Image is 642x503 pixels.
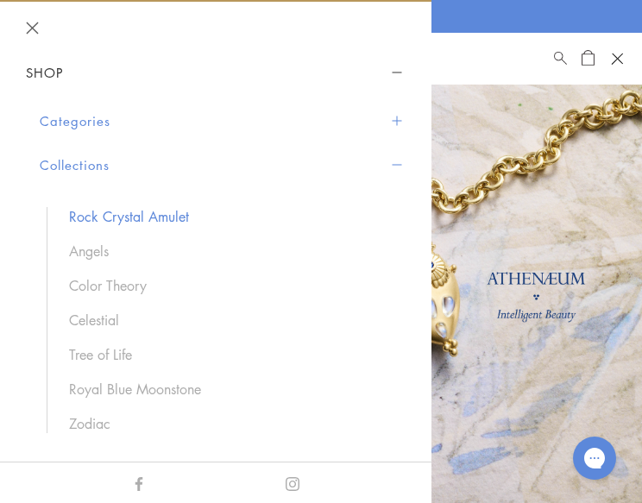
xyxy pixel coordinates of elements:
[132,473,146,492] a: Facebook
[40,454,406,498] button: Featured
[69,345,388,364] a: Tree of Life
[69,311,388,330] a: Celestial
[69,276,388,295] a: Color Theory
[582,48,595,69] a: Open Shopping Bag
[69,207,388,226] a: Rock Crystal Amulet
[286,473,299,492] a: Instagram
[554,48,567,69] a: Search
[564,431,625,486] iframe: Gorgias live chat messenger
[604,46,630,72] button: Open navigation
[26,53,406,92] button: Shop
[69,380,388,399] a: Royal Blue Moonstone
[40,99,406,143] button: Categories
[40,143,406,187] button: Collections
[26,22,39,35] button: Close navigation
[69,414,388,433] a: Zodiac
[69,242,388,261] a: Angels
